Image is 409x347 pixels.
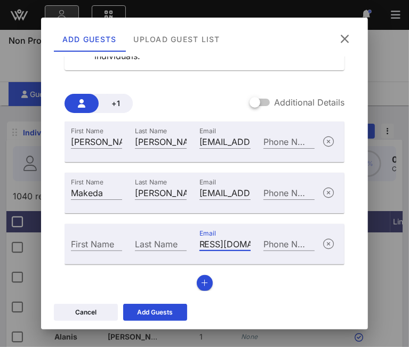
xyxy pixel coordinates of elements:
div: Add Guests [54,26,125,52]
input: Email [199,237,251,251]
div: Add Guests [137,307,173,318]
div: Cancel [75,307,97,318]
label: Last Name [135,127,167,135]
button: +1 [99,94,133,113]
span: +1 [107,99,124,108]
label: Email [199,178,216,186]
label: First Name [71,127,103,135]
div: Upload Guest List [125,26,228,52]
label: Additional Details [274,97,344,108]
label: Email [199,229,216,237]
label: First Name [71,178,103,186]
button: Cancel [54,304,118,321]
button: Add Guests [123,304,187,321]
label: Email [199,127,216,135]
label: Last Name [135,178,167,186]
